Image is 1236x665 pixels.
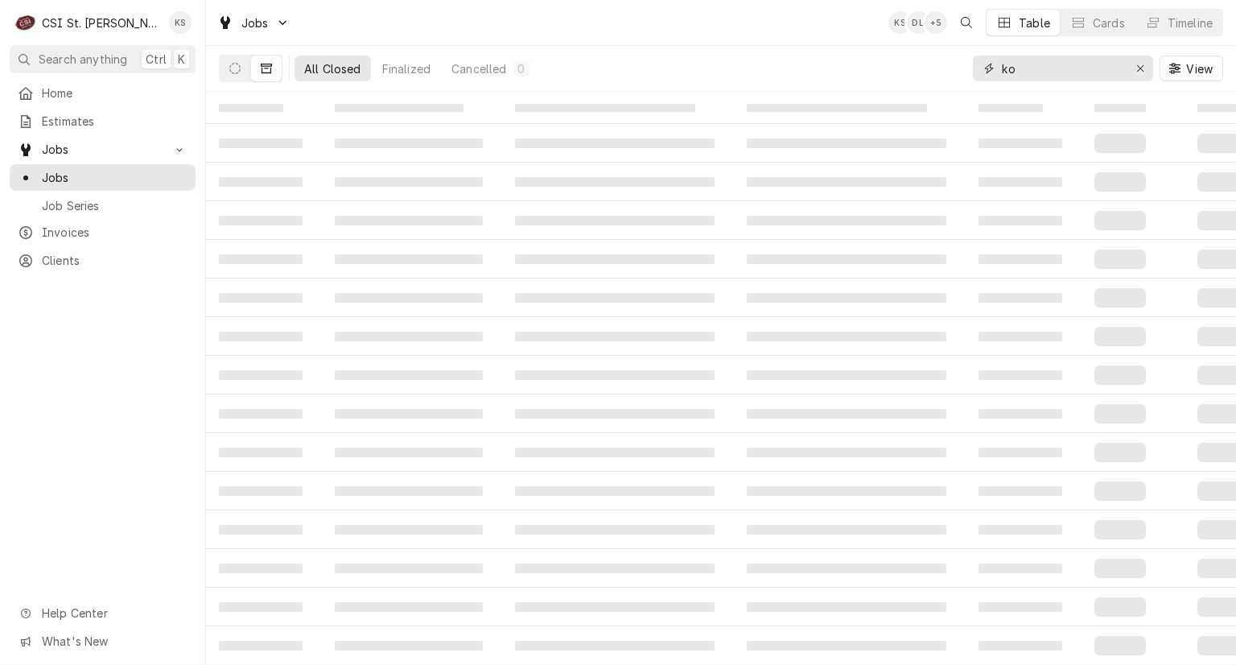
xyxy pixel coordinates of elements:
div: Kris Swearingen's Avatar [888,11,911,34]
div: + 5 [925,11,947,34]
a: Jobs [10,164,196,191]
span: ‌ [219,104,283,112]
span: ‌ [515,138,715,148]
span: ‌ [1094,327,1146,346]
span: ‌ [978,293,1062,303]
span: ‌ [515,564,715,573]
div: C [14,11,37,34]
button: Erase input [1127,56,1153,81]
span: ‌ [747,486,946,496]
div: Kris Swearingen's Avatar [169,11,192,34]
span: ‌ [219,564,303,573]
button: Open search [954,10,979,35]
span: Jobs [42,141,163,158]
div: KS [888,11,911,34]
span: ‌ [515,254,715,264]
div: Cards [1093,14,1125,31]
a: Go to Jobs [211,10,296,36]
span: View [1183,60,1216,77]
span: ‌ [1094,250,1146,269]
span: ‌ [747,104,927,112]
span: Invoices [42,224,187,241]
span: ‌ [747,564,946,573]
span: ‌ [219,332,303,341]
span: ‌ [515,641,715,651]
span: ‌ [335,409,483,419]
span: ‌ [747,602,946,612]
span: What's New [42,633,186,650]
span: ‌ [219,486,303,496]
span: ‌ [335,641,483,651]
span: ‌ [335,525,483,535]
div: 0 [517,60,526,77]
span: ‌ [335,602,483,612]
span: ‌ [515,525,715,535]
span: ‌ [219,602,303,612]
a: Estimates [10,108,196,134]
span: ‌ [978,486,1062,496]
a: Home [10,80,196,106]
span: ‌ [335,564,483,573]
span: ‌ [978,370,1062,380]
span: ‌ [1094,172,1146,192]
span: ‌ [747,448,946,457]
span: ‌ [335,486,483,496]
span: ‌ [515,216,715,225]
span: Estimates [42,113,187,130]
span: ‌ [515,293,715,303]
span: Home [42,85,187,101]
span: ‌ [747,254,946,264]
span: Search anything [39,51,127,68]
span: ‌ [335,370,483,380]
span: ‌ [219,370,303,380]
span: ‌ [219,641,303,651]
span: ‌ [978,332,1062,341]
span: ‌ [335,104,463,112]
span: Jobs [241,14,269,31]
span: ‌ [335,332,483,341]
span: ‌ [219,409,303,419]
span: ‌ [978,177,1062,187]
span: K [178,51,185,68]
span: ‌ [219,293,303,303]
div: CSI St. Louis's Avatar [14,11,37,34]
span: ‌ [219,138,303,148]
button: View [1160,56,1223,81]
div: Finalized [382,60,431,77]
a: Go to Jobs [10,136,196,163]
div: David Lindsey's Avatar [907,11,929,34]
span: ‌ [978,409,1062,419]
span: ‌ [1094,636,1146,655]
button: Search anythingCtrlK [10,45,196,73]
span: ‌ [335,254,483,264]
span: ‌ [747,332,946,341]
span: ‌ [978,254,1062,264]
span: Job Series [42,197,187,214]
span: Clients [42,252,187,269]
span: ‌ [219,448,303,457]
span: ‌ [219,254,303,264]
span: ‌ [335,216,483,225]
span: ‌ [747,641,946,651]
span: ‌ [1094,443,1146,462]
span: ‌ [978,104,1043,112]
span: ‌ [1094,404,1146,423]
span: ‌ [515,486,715,496]
div: Cancelled [451,60,506,77]
span: Ctrl [146,51,167,68]
span: ‌ [747,409,946,419]
span: ‌ [1094,134,1146,153]
span: ‌ [1094,597,1146,617]
span: ‌ [335,293,483,303]
span: ‌ [978,564,1062,573]
span: ‌ [978,641,1062,651]
span: Help Center [42,605,186,622]
span: ‌ [219,525,303,535]
span: ‌ [1094,211,1146,230]
span: ‌ [978,138,1062,148]
span: ‌ [1094,104,1146,112]
input: Keyword search [1002,56,1123,81]
span: ‌ [1094,520,1146,539]
a: Go to Help Center [10,600,196,626]
span: ‌ [978,525,1062,535]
